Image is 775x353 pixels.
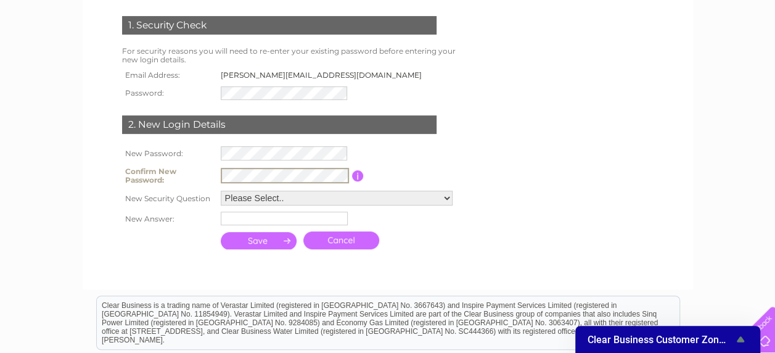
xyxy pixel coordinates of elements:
[119,44,469,67] td: For security reasons you will need to re-enter your existing password before entering your new lo...
[119,164,218,188] th: Confirm New Password:
[543,6,628,22] a: 0333 014 3131
[119,67,218,83] th: Email Address:
[352,170,364,181] input: Information
[588,334,733,346] span: Clear Business Customer Zone Survey
[119,143,218,164] th: New Password:
[734,52,763,62] a: Log out
[122,115,437,134] div: 2. New Login Details
[623,52,660,62] a: Telecoms
[588,332,748,347] button: Show survey - Clear Business Customer Zone Survey
[119,83,218,104] th: Password:
[122,16,437,35] div: 1. Security Check
[558,52,581,62] a: Water
[218,67,432,83] td: [PERSON_NAME][EMAIL_ADDRESS][DOMAIN_NAME]
[589,52,616,62] a: Energy
[27,32,90,70] img: logo.png
[97,7,679,60] div: Clear Business is a trading name of Verastar Limited (registered in [GEOGRAPHIC_DATA] No. 3667643...
[119,209,218,228] th: New Answer:
[693,52,723,62] a: Contact
[119,188,218,209] th: New Security Question
[303,231,379,249] a: Cancel
[221,232,297,249] input: Submit
[668,52,686,62] a: Blog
